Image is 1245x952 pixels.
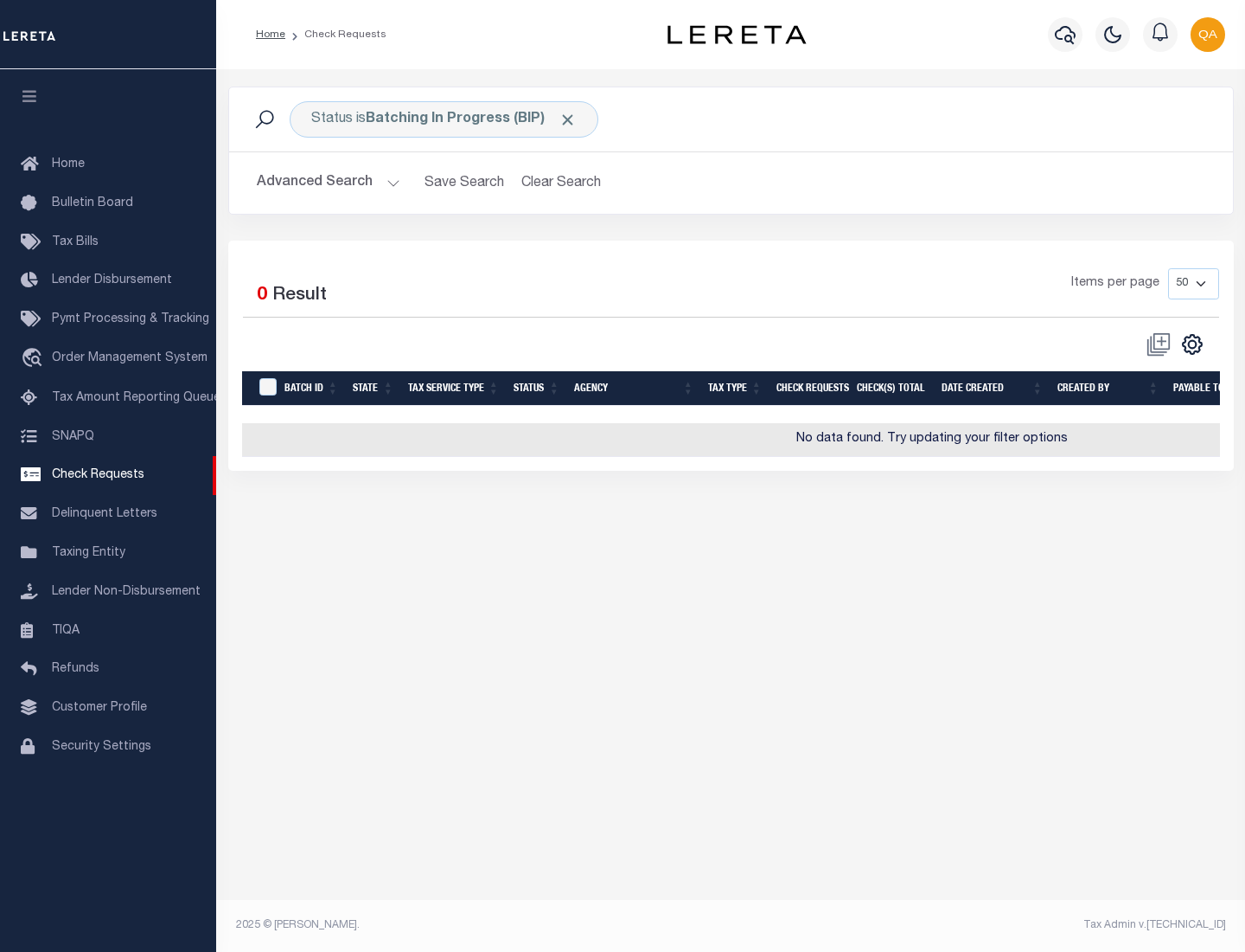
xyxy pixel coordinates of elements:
i: travel_explore [21,348,48,370]
th: Created By: activate to sort column ascending [1050,371,1166,407]
span: TIQA [52,624,80,636]
img: logo-dark.svg [667,25,806,44]
th: Batch Id: activate to sort column ascending [278,371,346,407]
span: Items per page [1071,274,1159,293]
th: Agency: activate to sort column ascending [567,371,701,407]
span: Bulletin Board [52,197,133,209]
span: Customer Profile [52,702,147,714]
th: Status: activate to sort column ascending [507,371,567,407]
label: Result [272,282,327,310]
div: Tax Admin v.[TECHNICAL_ID] [744,917,1226,933]
span: Home [52,158,85,170]
span: Lender Disbursement [52,274,172,286]
th: Tax Service Type: activate to sort column ascending [401,371,507,407]
img: svg+xml;base64,PHN2ZyB4bWxucz0iaHR0cDovL3d3dy53My5vcmcvMjAwMC9zdmciIHBvaW50ZXItZXZlbnRzPSJub25lIi... [1191,17,1225,52]
th: Tax Type: activate to sort column ascending [701,371,769,407]
span: Delinquent Letters [52,508,157,520]
b: Batching In Progress (BIP) [366,113,577,126]
span: Lender Non-Disbursement [52,586,201,598]
div: 2025 © [PERSON_NAME]. [223,917,731,933]
span: Check Requests [52,469,144,481]
th: Check Requests [769,371,850,407]
span: SNAPQ [52,430,94,442]
span: Tax Amount Reporting Queue [52,392,220,404]
span: Taxing Entity [52,547,125,559]
span: Tax Bills [52,236,99,248]
button: Advanced Search [257,166,400,200]
span: 0 [257,286,267,305]
button: Clear Search [514,166,609,200]
span: Click to Remove [559,111,577,129]
span: Pymt Processing & Tracking [52,313,209,325]
button: Save Search [414,166,514,200]
a: Home [256,29,285,40]
th: Check(s) Total [850,371,935,407]
th: State: activate to sort column ascending [346,371,401,407]
span: Order Management System [52,352,207,364]
span: Refunds [52,663,99,675]
th: Date Created: activate to sort column ascending [935,371,1050,407]
div: Status is [290,101,598,138]
span: Security Settings [52,741,151,753]
li: Check Requests [285,27,386,42]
